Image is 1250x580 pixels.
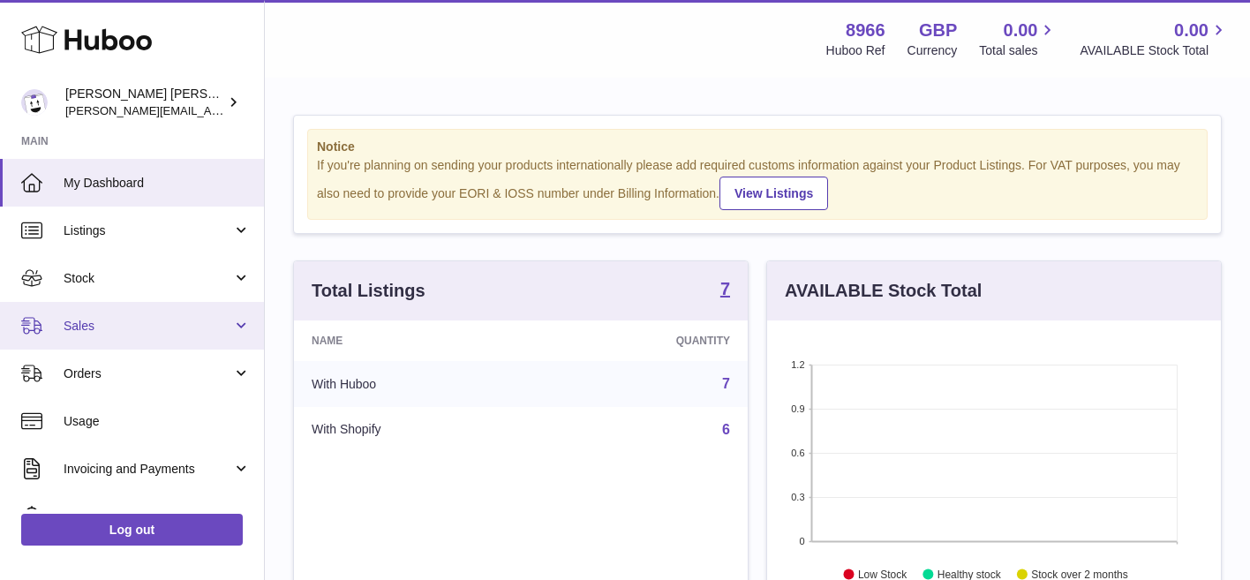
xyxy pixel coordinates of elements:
[21,514,243,546] a: Log out
[919,19,957,42] strong: GBP
[21,89,48,116] img: walt@minoxbeard.com
[65,103,354,117] span: [PERSON_NAME][EMAIL_ADDRESS][DOMAIN_NAME]
[294,361,538,407] td: With Huboo
[64,222,232,239] span: Listings
[317,157,1198,210] div: If you're planning on sending your products internationally please add required customs informati...
[294,320,538,361] th: Name
[979,42,1058,59] span: Total sales
[64,508,251,525] span: Cases
[312,279,425,303] h3: Total Listings
[64,413,251,430] span: Usage
[317,139,1198,155] strong: Notice
[791,492,804,502] text: 0.3
[294,407,538,453] td: With Shopify
[719,177,828,210] a: View Listings
[64,270,232,287] span: Stock
[720,280,730,301] a: 7
[979,19,1058,59] a: 0.00 Total sales
[799,536,804,546] text: 0
[907,42,958,59] div: Currency
[785,279,982,303] h3: AVAILABLE Stock Total
[722,376,730,391] a: 7
[826,42,885,59] div: Huboo Ref
[791,448,804,458] text: 0.6
[846,19,885,42] strong: 8966
[791,359,804,370] text: 1.2
[722,422,730,437] a: 6
[1174,19,1209,42] span: 0.00
[1080,19,1229,59] a: 0.00 AVAILABLE Stock Total
[791,403,804,414] text: 0.9
[720,280,730,298] strong: 7
[1004,19,1038,42] span: 0.00
[538,320,748,361] th: Quantity
[64,461,232,478] span: Invoicing and Payments
[937,568,1002,580] text: Healthy stock
[858,568,907,580] text: Low Stock
[1031,568,1127,580] text: Stock over 2 months
[64,365,232,382] span: Orders
[64,175,251,192] span: My Dashboard
[65,86,224,119] div: [PERSON_NAME] [PERSON_NAME]
[1080,42,1229,59] span: AVAILABLE Stock Total
[64,318,232,335] span: Sales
